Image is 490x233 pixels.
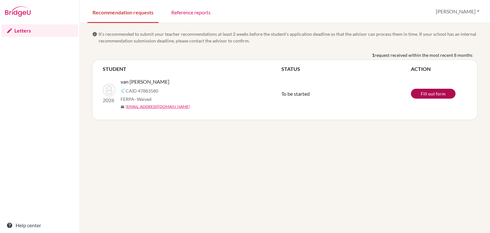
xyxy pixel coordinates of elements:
b: 1 [372,52,375,58]
a: [EMAIL_ADDRESS][DOMAIN_NAME] [126,104,190,109]
span: To be started [281,91,310,97]
span: info [92,32,97,37]
img: Bridge-U [5,6,31,17]
img: Common App logo [121,88,126,93]
span: request received within the most recent 8 months [375,52,472,58]
span: van [PERSON_NAME] [121,78,169,86]
img: van Zyl, Nishan [103,84,115,96]
th: STATUS [281,65,411,73]
a: Letters [1,24,78,37]
a: Reference reports [166,1,216,23]
a: Help center [1,219,78,232]
span: - Waived [134,96,152,102]
th: ACTION [411,65,467,73]
a: Fill out form [411,89,456,99]
th: STUDENT [103,65,281,73]
p: 2026 [103,96,115,104]
span: It’s recommended to submit your teacher recommendations at least 2 weeks before the student’s app... [99,31,478,44]
span: mail [121,105,124,109]
button: [PERSON_NAME] [433,5,482,18]
a: Recommendation requests [87,1,159,23]
span: FERPA [121,96,152,102]
span: CAID 47883580 [126,87,158,94]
